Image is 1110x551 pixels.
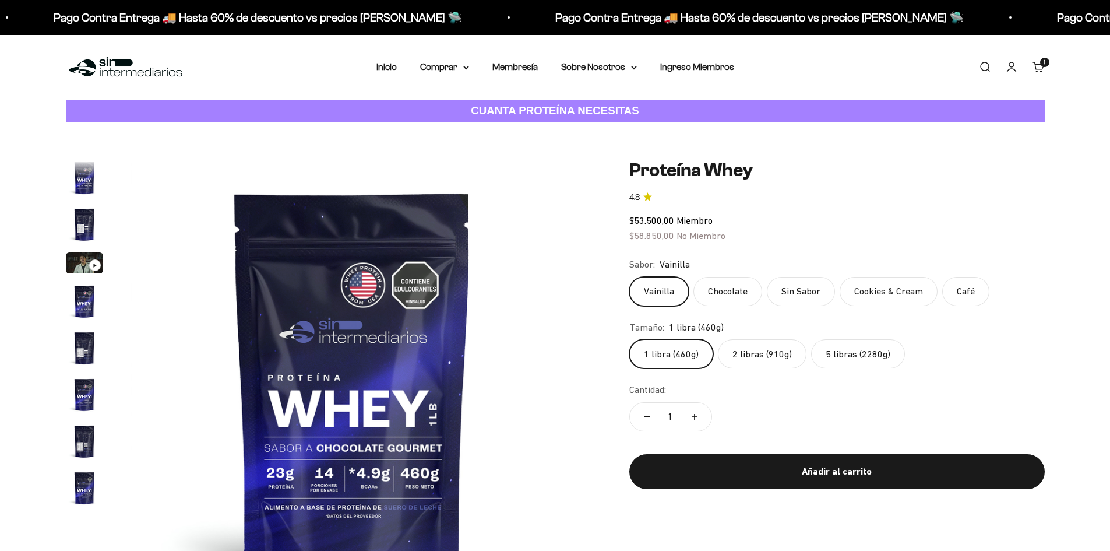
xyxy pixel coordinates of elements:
[629,257,655,272] legend: Sabor:
[66,329,103,370] button: Ir al artículo 5
[629,230,674,241] span: $58.850,00
[66,469,103,510] button: Ir al artículo 8
[526,8,934,27] p: Pago Contra Entrega 🚚 Hasta 60% de descuento vs precios [PERSON_NAME] 🛸
[66,423,103,460] img: Proteína Whey
[66,329,103,367] img: Proteína Whey
[24,8,432,27] p: Pago Contra Entrega 🚚 Hasta 60% de descuento vs precios [PERSON_NAME] 🛸
[376,62,397,72] a: Inicio
[66,100,1045,122] a: CUANTA PROTEÍNA NECESITAS
[420,59,469,75] summary: Comprar
[66,206,103,247] button: Ir al artículo 2
[660,257,690,272] span: Vainilla
[66,159,103,200] button: Ir al artículo 1
[629,191,1045,204] a: 4.84.8 de 5.0 estrellas
[678,403,711,431] button: Aumentar cantidad
[629,454,1045,489] button: Añadir al carrito
[660,62,734,72] a: Ingreso Miembros
[471,104,639,117] strong: CUANTA PROTEÍNA NECESITAS
[629,382,666,398] label: Cantidad:
[561,59,637,75] summary: Sobre Nosotros
[66,469,103,507] img: Proteína Whey
[629,215,674,226] span: $53.500,00
[630,403,664,431] button: Reducir cantidad
[653,464,1021,479] div: Añadir al carrito
[669,320,724,335] span: 1 libra (460g)
[676,230,725,241] span: No Miembro
[66,376,103,413] img: Proteína Whey
[629,191,640,204] span: 4.8
[492,62,538,72] a: Membresía
[66,376,103,417] button: Ir al artículo 6
[66,283,103,320] img: Proteína Whey
[66,423,103,464] button: Ir al artículo 7
[629,159,1045,181] h1: Proteína Whey
[66,206,103,243] img: Proteína Whey
[1044,59,1045,65] span: 1
[629,320,664,335] legend: Tamaño:
[66,159,103,196] img: Proteína Whey
[676,215,713,226] span: Miembro
[66,283,103,324] button: Ir al artículo 4
[66,252,103,277] button: Ir al artículo 3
